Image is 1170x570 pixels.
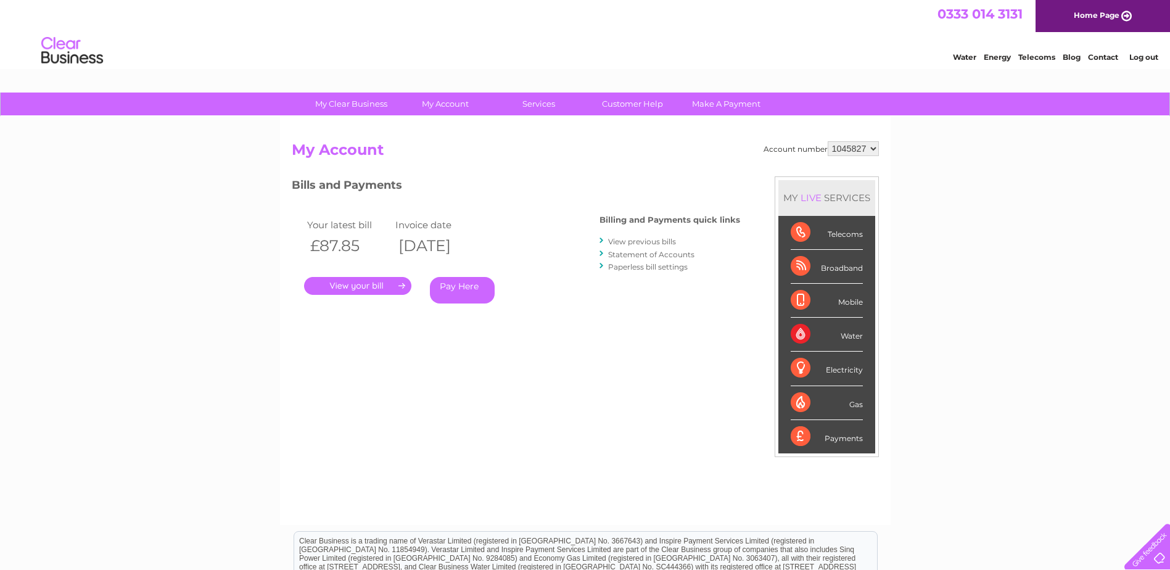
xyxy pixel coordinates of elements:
[1088,52,1118,62] a: Contact
[292,141,879,165] h2: My Account
[791,420,863,453] div: Payments
[791,318,863,352] div: Water
[675,93,777,115] a: Make A Payment
[41,32,104,70] img: logo.png
[392,233,481,258] th: [DATE]
[778,180,875,215] div: MY SERVICES
[294,7,877,60] div: Clear Business is a trading name of Verastar Limited (registered in [GEOGRAPHIC_DATA] No. 3667643...
[394,93,496,115] a: My Account
[1129,52,1158,62] a: Log out
[953,52,976,62] a: Water
[1018,52,1055,62] a: Telecoms
[608,262,688,271] a: Paperless bill settings
[304,217,393,233] td: Your latest bill
[304,233,393,258] th: £87.85
[582,93,683,115] a: Customer Help
[1063,52,1081,62] a: Blog
[430,277,495,304] a: Pay Here
[292,176,740,198] h3: Bills and Payments
[984,52,1011,62] a: Energy
[300,93,402,115] a: My Clear Business
[791,386,863,420] div: Gas
[608,237,676,246] a: View previous bills
[791,284,863,318] div: Mobile
[599,215,740,225] h4: Billing and Payments quick links
[392,217,481,233] td: Invoice date
[937,6,1023,22] a: 0333 014 3131
[791,250,863,284] div: Broadband
[304,277,411,295] a: .
[608,250,694,259] a: Statement of Accounts
[791,216,863,250] div: Telecoms
[798,192,824,204] div: LIVE
[791,352,863,386] div: Electricity
[488,93,590,115] a: Services
[764,141,879,156] div: Account number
